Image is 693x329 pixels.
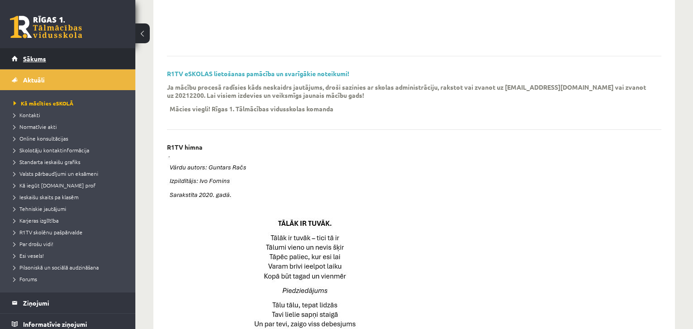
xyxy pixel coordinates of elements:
[14,240,126,248] a: Par drošu vidi!
[14,263,126,271] a: Pilsoniskā un sociālā audzināšana
[23,292,124,313] legend: Ziņojumi
[14,169,126,178] a: Valsts pārbaudījumi un eksāmeni
[10,16,82,38] a: Rīgas 1. Tālmācības vidusskola
[12,292,124,313] a: Ziņojumi
[14,99,126,107] a: Kā mācīties eSKOLĀ
[14,100,74,107] span: Kā mācīties eSKOLĀ
[14,134,126,142] a: Online konsultācijas
[14,251,126,260] a: Esi vesels!
[14,158,126,166] a: Standarta ieskaišu grafiks
[14,182,96,189] span: Kā iegūt [DOMAIN_NAME] prof
[14,170,98,177] span: Valsts pārbaudījumi un eksāmeni
[14,193,79,201] span: Ieskaišu skaits pa klasēm
[167,83,648,99] p: Ja mācību procesā radīsies kāds neskaidrs jautājums, droši sazinies ar skolas administrāciju, rak...
[23,76,45,84] span: Aktuāli
[14,158,80,165] span: Standarta ieskaišu grafiks
[14,146,89,154] span: Skolotāju kontaktinformācija
[14,216,126,224] a: Karjeras izglītība
[23,55,46,63] span: Sākums
[14,217,59,224] span: Karjeras izglītība
[14,123,57,130] span: Normatīvie akti
[12,48,124,69] a: Sākums
[14,264,99,271] span: Pilsoniskā un sociālā audzināšana
[14,275,126,283] a: Forums
[14,146,126,154] a: Skolotāju kontaktinformācija
[14,275,37,283] span: Forums
[170,105,210,113] p: Mācies viegli!
[14,205,66,212] span: Tehniskie jautājumi
[14,111,40,119] span: Kontakti
[167,69,349,78] a: R1TV eSKOLAS lietošanas pamācība un svarīgākie noteikumi!
[12,69,124,90] a: Aktuāli
[212,105,333,113] p: Rīgas 1. Tālmācības vidusskolas komanda
[14,111,126,119] a: Kontakti
[14,228,83,236] span: R1TV skolēnu pašpārvalde
[14,181,126,189] a: Kā iegūt [DOMAIN_NAME] prof
[14,240,53,247] span: Par drošu vidi!
[14,252,44,259] span: Esi vesels!
[14,123,126,131] a: Normatīvie akti
[167,143,203,151] p: R1TV himna
[14,193,126,201] a: Ieskaišu skaits pa klasēm
[14,205,126,213] a: Tehniskie jautājumi
[14,228,126,236] a: R1TV skolēnu pašpārvalde
[14,135,68,142] span: Online konsultācijas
